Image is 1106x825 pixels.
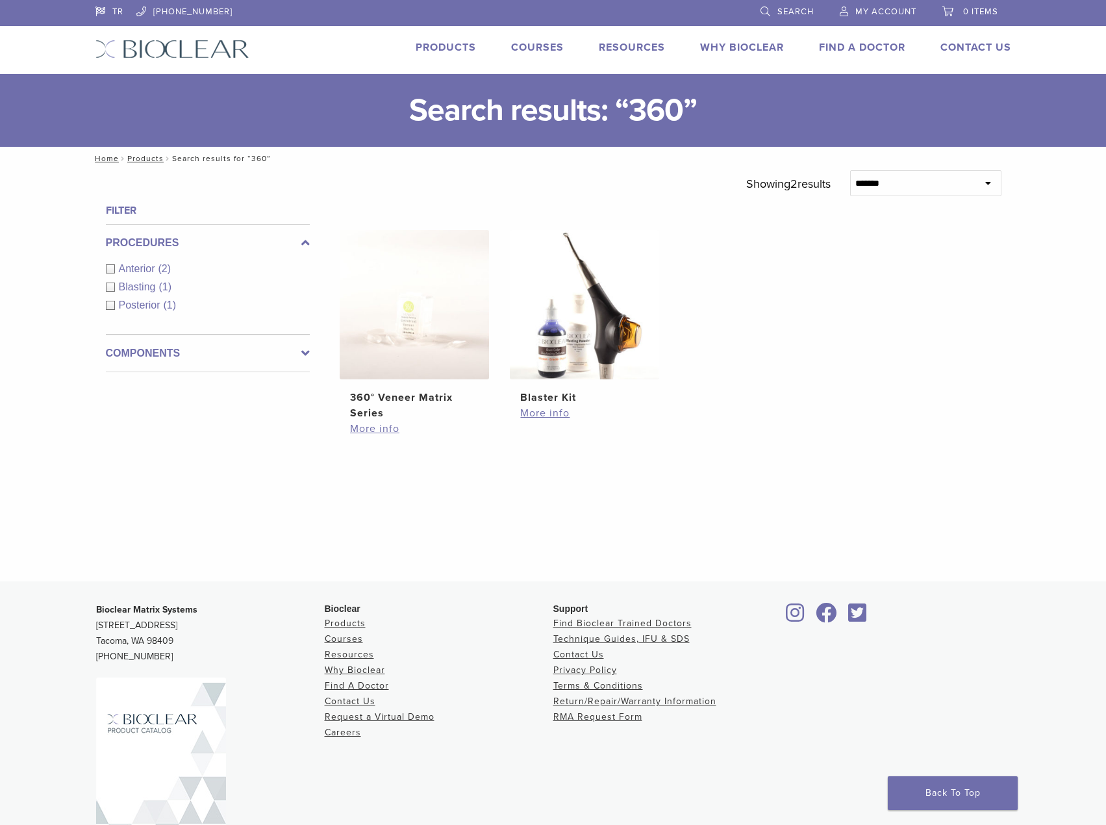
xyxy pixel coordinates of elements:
a: Why Bioclear [700,41,784,54]
a: 360° Veneer Matrix Series360° Veneer Matrix Series [339,230,490,421]
img: Bioclear [95,40,249,58]
p: [STREET_ADDRESS] Tacoma, WA 98409 [PHONE_NUMBER] [96,602,325,665]
h2: 360° Veneer Matrix Series [350,390,479,421]
h4: Filter [106,203,310,218]
a: Products [325,618,366,629]
a: RMA Request Form [553,711,642,722]
img: 360° Veneer Matrix Series [340,230,489,379]
a: Terms & Conditions [553,680,643,691]
a: Privacy Policy [553,665,617,676]
a: Contact Us [940,41,1011,54]
nav: Search results for “360” [86,147,1021,170]
a: Home [91,154,119,163]
strong: Bioclear Matrix Systems [96,604,197,615]
span: Anterior [119,263,158,274]
a: Courses [325,633,363,644]
a: Products [416,41,476,54]
span: / [164,155,172,162]
span: 2 [790,177,798,191]
a: Bioclear [812,611,842,624]
a: Find A Doctor [325,680,389,691]
span: 0 items [963,6,998,17]
a: Technique Guides, IFU & SDS [553,633,690,644]
a: Bioclear [844,611,872,624]
a: More info [520,405,649,421]
a: Contact Us [325,696,375,707]
a: Find A Doctor [819,41,905,54]
a: Find Bioclear Trained Doctors [553,618,692,629]
span: (1) [164,299,177,311]
a: Careers [325,727,361,738]
span: (2) [158,263,171,274]
span: Support [553,603,588,614]
label: Procedures [106,235,310,251]
span: / [119,155,127,162]
p: Showing results [746,170,831,197]
span: Blasting [119,281,159,292]
a: Back To Top [888,776,1018,810]
span: Search [777,6,814,17]
a: More info [350,421,479,437]
a: Contact Us [553,649,604,660]
a: Resources [599,41,665,54]
span: (1) [158,281,171,292]
a: Blaster KitBlaster Kit [509,230,660,405]
a: Request a Virtual Demo [325,711,434,722]
span: Bioclear [325,603,360,614]
label: Components [106,346,310,361]
h2: Blaster Kit [520,390,649,405]
a: Resources [325,649,374,660]
img: Blaster Kit [510,230,659,379]
span: Posterior [119,299,164,311]
a: Bioclear [782,611,809,624]
a: Courses [511,41,564,54]
span: My Account [855,6,916,17]
a: Products [127,154,164,163]
a: Why Bioclear [325,665,385,676]
a: Return/Repair/Warranty Information [553,696,716,707]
